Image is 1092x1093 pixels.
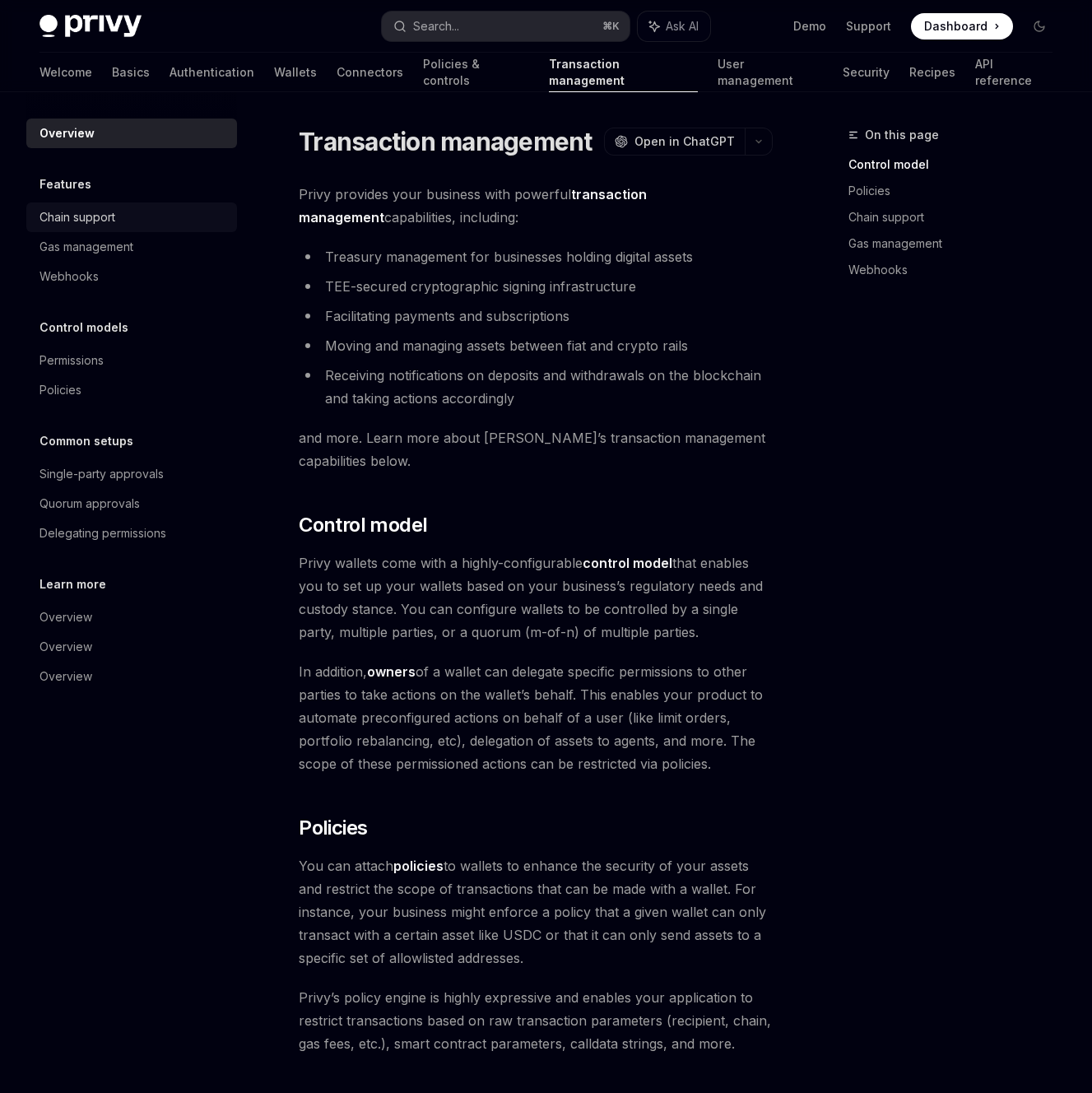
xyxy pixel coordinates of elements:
[848,257,1066,283] a: Webhooks
[634,133,735,150] span: Open in ChatGPT
[39,207,115,227] div: Chain support
[170,53,254,92] a: Authentication
[39,607,92,627] div: Overview
[848,178,1066,204] a: Policies
[39,380,81,400] div: Policies
[909,53,955,92] a: Recipes
[299,551,773,644] span: Privy wallets come with a highly-configurable that enables you to set up your wallets based on yo...
[299,245,773,268] li: Treasury management for businesses holding digital assets
[39,464,164,484] div: Single-party approvals
[274,53,317,92] a: Wallets
[299,854,773,970] span: You can attach to wallets to enhance the security of your assets and restrict the scope of transa...
[299,334,773,357] li: Moving and managing assets between fiat and crypto rails
[26,602,237,632] a: Overview
[299,426,773,472] span: and more. Learn more about [PERSON_NAME]’s transaction management capabilities below.
[26,262,237,291] a: Webhooks
[299,660,773,775] span: In addition, of a wallet can delegate specific permissions to other parties to take actions on th...
[423,53,529,92] a: Policies & controls
[299,364,773,410] li: Receiving notifications on deposits and withdrawals on the blockchain and taking actions accordingly
[337,53,403,92] a: Connectors
[367,663,416,681] a: owners
[843,53,890,92] a: Security
[583,555,672,572] a: control model
[39,237,133,257] div: Gas management
[26,662,237,691] a: Overview
[848,230,1066,257] a: Gas management
[26,489,237,519] a: Quorum approvals
[638,12,710,41] button: Ask AI
[413,16,459,36] div: Search...
[26,459,237,489] a: Single-party approvals
[39,574,106,594] h5: Learn more
[39,174,91,194] h5: Features
[924,18,987,35] span: Dashboard
[583,555,672,571] strong: control model
[26,519,237,548] a: Delegating permissions
[666,18,699,35] span: Ask AI
[975,53,1053,92] a: API reference
[39,53,92,92] a: Welcome
[299,305,773,328] li: Facilitating payments and subscriptions
[299,815,367,841] span: Policies
[911,13,1013,40] a: Dashboard
[39,637,92,657] div: Overview
[382,12,630,41] button: Search...⌘K
[26,375,237,405] a: Policies
[39,267,99,286] div: Webhooks
[39,318,128,337] h5: Control models
[39,351,104,370] div: Permissions
[39,523,166,543] div: Delegating permissions
[39,667,92,686] div: Overview
[39,15,142,38] img: dark logo
[26,232,237,262] a: Gas management
[299,183,773,229] span: Privy provides your business with powerful capabilities, including:
[718,53,822,92] a: User management
[393,858,444,875] a: policies
[26,119,237,148] a: Overview
[26,632,237,662] a: Overview
[549,53,698,92] a: Transaction management
[112,53,150,92] a: Basics
[299,127,592,156] h1: Transaction management
[846,18,891,35] a: Support
[848,151,1066,178] a: Control model
[39,431,133,451] h5: Common setups
[299,275,773,298] li: TEE-secured cryptographic signing infrastructure
[848,204,1066,230] a: Chain support
[604,128,745,156] button: Open in ChatGPT
[865,125,939,145] span: On this page
[299,986,773,1055] span: Privy’s policy engine is highly expressive and enables your application to restrict transactions ...
[26,202,237,232] a: Chain support
[26,346,237,375] a: Permissions
[1026,13,1053,40] button: Toggle dark mode
[602,20,620,33] span: ⌘ K
[39,494,140,514] div: Quorum approvals
[793,18,826,35] a: Demo
[39,123,95,143] div: Overview
[299,512,427,538] span: Control model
